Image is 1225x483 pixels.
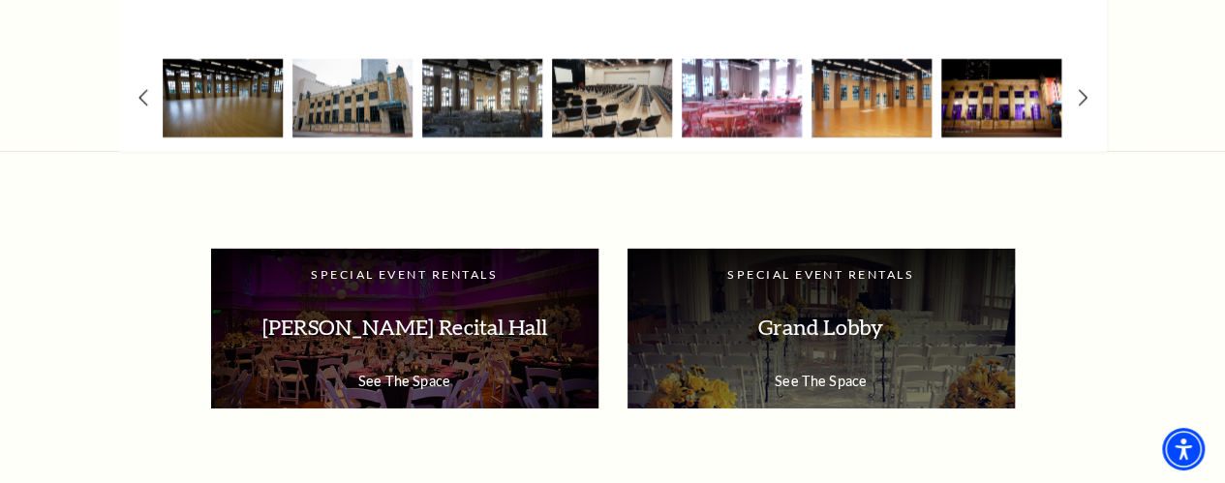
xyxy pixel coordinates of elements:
[230,268,579,283] p: Special Event Rentals
[230,373,579,389] p: See The Space
[422,59,542,137] img: A spacious event hall with round tables, white tablecloths, and hanging paper lanterns, illuminat...
[230,297,579,358] p: [PERSON_NAME] Recital Hall
[647,268,995,283] p: Special Event Rentals
[292,59,413,137] img: A historic building with a decorative facade, featuring brickwork and large windows, alongside a ...
[941,59,1061,137] img: A night view of a building with purple-lit windows and art deco architectural details, alongside ...
[812,59,932,137] img: A spacious, well-lit room with wooden flooring, large windows, and curtains, suitable for events ...
[647,373,995,389] p: See The Space
[211,249,598,408] a: Special Event Rentals [PERSON_NAME] Recital Hall See The Space
[1162,428,1205,470] div: Accessibility Menu
[628,249,1015,408] a: Special Event Rentals Grand Lobby See The Space
[682,59,802,137] img: A spacious event hall with round tables dressed in pink and gold, decorated with floral centerpie...
[163,59,283,137] img: A spacious, well-lit room with large windows and wooden flooring, featuring curtains and overhead...
[647,297,995,358] p: Grand Lobby
[552,59,672,137] img: A spacious auditorium with rows of black chairs facing a blank screen and a podium, ready for an ...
